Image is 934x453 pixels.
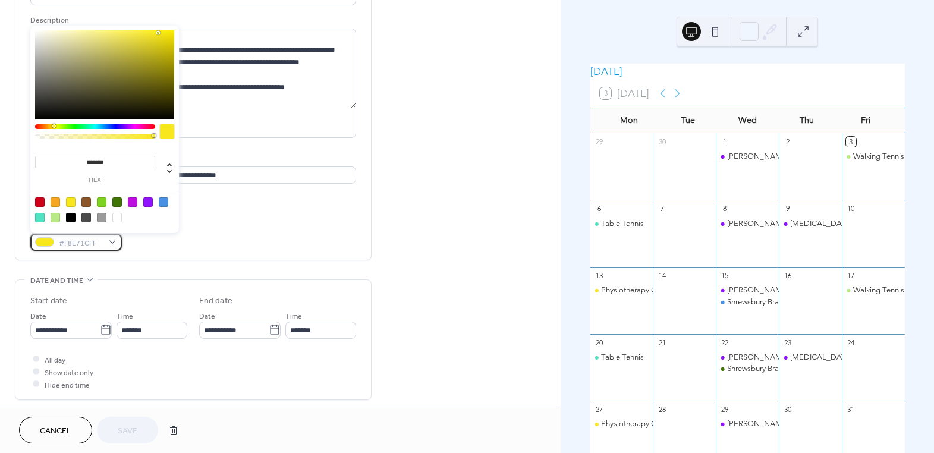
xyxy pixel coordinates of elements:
div: Parkinson's Exercise Hub [716,151,779,162]
div: #4A90E2 [159,197,168,207]
div: #9013FE [143,197,153,207]
div: 29 [594,137,604,147]
div: 1 [720,137,730,147]
span: Time [117,310,133,322]
span: #F8E71CFF [59,237,103,249]
div: Shrewsbury Branch Committee Meeting [727,363,861,374]
div: Thu [777,108,836,133]
div: 28 [657,405,667,415]
div: [MEDICAL_DATA] [790,352,853,363]
span: Time [285,310,302,322]
div: Fri [836,108,895,133]
div: 23 [783,338,793,348]
div: #F8E71C [66,197,76,207]
div: 14 [657,271,667,281]
div: #417505 [112,197,122,207]
div: Physiotherapy Group Session with Jade [590,285,653,295]
div: Speech & Language Therapy [779,218,842,229]
span: All day [45,354,65,366]
div: 7 [657,204,667,214]
div: 3 [846,137,856,147]
div: End date [199,295,232,307]
span: Date and time [30,275,83,287]
div: [PERSON_NAME] Exercise Hub [727,352,835,363]
div: 30 [783,405,793,415]
button: Cancel [19,417,92,443]
div: [MEDICAL_DATA] [790,218,853,229]
div: 6 [594,204,604,214]
div: Physiotherapy Group Session with [PERSON_NAME] [601,285,780,295]
div: Walking Tennis [853,151,904,162]
div: #8B572A [81,197,91,207]
span: Show date only [45,366,93,379]
div: 27 [594,405,604,415]
div: Shrewsbury Branch Committee Meeting [716,363,779,374]
div: 29 [720,405,730,415]
div: Walking Tennis [842,151,905,162]
div: 30 [657,137,667,147]
div: 15 [720,271,730,281]
div: #9B9B9B [97,213,106,222]
label: hex [35,177,155,184]
span: Date [199,310,215,322]
div: Speech & Language Therapy [779,352,842,363]
div: 21 [657,338,667,348]
div: Table Tennis [601,352,644,363]
div: Parkinson's Exercise Hub [716,352,779,363]
span: Hide end time [45,379,90,391]
div: Shrewsbury Branch Social [727,297,813,307]
div: 16 [783,271,793,281]
div: 13 [594,271,604,281]
div: #4A4A4A [81,213,91,222]
div: [DATE] [590,64,905,79]
div: Parkinson's Exercise Hub [716,218,779,229]
div: Physiotherapy Group Session with Jade [590,419,653,429]
div: 2 [783,137,793,147]
div: Parkinson's Exercise Hub [716,419,779,429]
div: #F5A623 [51,197,60,207]
div: 22 [720,338,730,348]
div: 31 [846,405,856,415]
div: Tue [659,108,718,133]
span: Date [30,310,46,322]
div: #7ED321 [97,197,106,207]
div: #B8E986 [51,213,60,222]
div: 17 [846,271,856,281]
div: 20 [594,338,604,348]
div: [PERSON_NAME] Exercise Hub [727,285,835,295]
div: Description [30,14,354,27]
div: Shrewsbury Branch Social [716,297,779,307]
div: #FFFFFF [112,213,122,222]
div: [PERSON_NAME] Exercise Hub [727,218,835,229]
div: 8 [720,204,730,214]
div: #BD10E0 [128,197,137,207]
div: Wed [718,108,777,133]
div: Mon [600,108,659,133]
div: [PERSON_NAME] Exercise Hub [727,419,835,429]
div: #D0021B [35,197,45,207]
div: #000000 [66,213,76,222]
div: Table Tennis [590,218,653,229]
div: 24 [846,338,856,348]
div: 9 [783,204,793,214]
span: Cancel [40,425,71,438]
div: #50E3C2 [35,213,45,222]
div: Start date [30,295,67,307]
div: Physiotherapy Group Session with [PERSON_NAME] [601,419,780,429]
div: Parkinson's Exercise Hub [716,285,779,295]
div: Table Tennis [601,218,644,229]
div: [PERSON_NAME] Exercise Hub [727,151,835,162]
div: Walking Tennis [842,285,905,295]
div: Table Tennis [590,352,653,363]
div: Location [30,152,354,165]
div: Walking Tennis [853,285,904,295]
div: 10 [846,204,856,214]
